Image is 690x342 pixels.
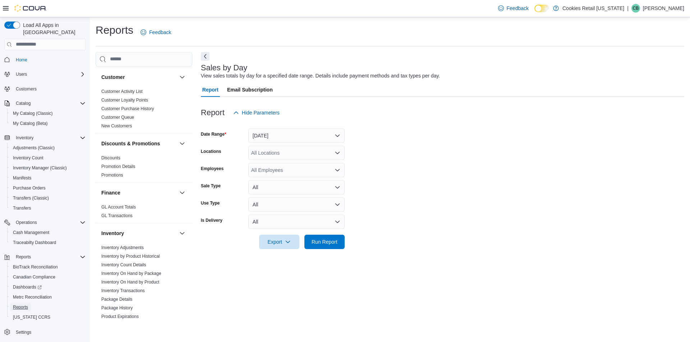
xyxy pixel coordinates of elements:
[10,174,34,182] a: Manifests
[178,139,187,148] button: Discounts & Promotions
[248,180,345,195] button: All
[10,303,31,311] a: Reports
[7,272,88,282] button: Canadian Compliance
[101,288,145,293] a: Inventory Transactions
[7,153,88,163] button: Inventory Count
[10,283,86,291] span: Dashboards
[201,52,210,61] button: Next
[13,205,31,211] span: Transfers
[10,164,86,172] span: Inventory Manager (Classic)
[201,166,224,172] label: Employees
[16,86,37,92] span: Customers
[1,84,88,94] button: Customers
[7,312,88,322] button: [US_STATE] CCRS
[10,303,86,311] span: Reports
[7,238,88,248] button: Traceabilty Dashboard
[10,313,86,322] span: Washington CCRS
[96,87,192,133] div: Customer
[10,293,55,301] a: Metrc Reconciliation
[101,123,132,129] span: New Customers
[10,204,34,212] a: Transfers
[16,329,31,335] span: Settings
[201,108,225,117] h3: Report
[101,155,120,160] a: Discounts
[201,217,222,223] label: Is Delivery
[7,193,88,203] button: Transfers (Classic)
[13,230,49,235] span: Cash Management
[7,203,88,213] button: Transfers
[202,83,218,97] span: Report
[7,228,88,238] button: Cash Management
[101,106,154,111] a: Customer Purchase History
[13,121,48,126] span: My Catalog (Beta)
[101,262,146,268] span: Inventory Count Details
[101,89,143,94] span: Customer Activity List
[10,238,59,247] a: Traceabilty Dashboard
[101,230,176,237] button: Inventory
[13,327,86,336] span: Settings
[138,25,174,39] a: Feedback
[101,204,136,210] span: GL Account Totals
[96,23,133,37] h1: Reports
[16,100,31,106] span: Catalog
[13,99,86,108] span: Catalog
[101,74,176,81] button: Customer
[16,135,33,141] span: Inventory
[101,314,139,319] a: Product Expirations
[16,71,27,77] span: Users
[7,262,88,272] button: BioTrack Reconciliation
[10,109,56,118] a: My Catalog (Classic)
[507,5,529,12] span: Feedback
[13,185,46,191] span: Purchase Orders
[7,292,88,302] button: Metrc Reconciliation
[13,111,53,116] span: My Catalog (Classic)
[101,314,139,319] span: Product Expirations
[263,235,295,249] span: Export
[13,145,55,151] span: Adjustments (Classic)
[16,220,37,225] span: Operations
[242,109,280,116] span: Hide Parameters
[101,253,160,259] span: Inventory by Product Historical
[13,70,30,79] button: Users
[10,194,86,202] span: Transfers (Classic)
[101,172,123,178] span: Promotions
[631,4,640,13] div: cory Bedan
[13,314,50,320] span: [US_STATE] CCRS
[10,263,61,271] a: BioTrack Reconciliation
[96,203,192,223] div: Finance
[1,327,88,337] button: Settings
[10,154,86,162] span: Inventory Count
[13,253,86,261] span: Reports
[10,144,57,152] a: Adjustments (Classic)
[10,293,86,301] span: Metrc Reconciliation
[633,4,639,13] span: cB
[7,282,88,292] a: Dashboards
[16,254,31,260] span: Reports
[101,305,133,310] a: Package History
[10,273,86,281] span: Canadian Compliance
[101,323,134,328] a: Purchase Orders
[101,173,123,178] a: Promotions
[10,164,70,172] a: Inventory Manager (Classic)
[101,140,160,147] h3: Discounts & Promotions
[13,70,86,79] span: Users
[101,123,132,128] a: New Customers
[10,194,52,202] a: Transfers (Classic)
[10,119,86,128] span: My Catalog (Beta)
[7,302,88,312] button: Reports
[101,114,134,120] span: Customer Queue
[201,183,221,189] label: Sale Type
[10,273,58,281] a: Canadian Compliance
[178,188,187,197] button: Finance
[10,144,86,152] span: Adjustments (Classic)
[201,131,226,137] label: Date Range
[101,297,133,302] a: Package Details
[248,128,345,143] button: [DATE]
[10,154,46,162] a: Inventory Count
[1,133,88,143] button: Inventory
[10,204,86,212] span: Transfers
[201,149,221,154] label: Locations
[101,164,135,169] span: Promotion Details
